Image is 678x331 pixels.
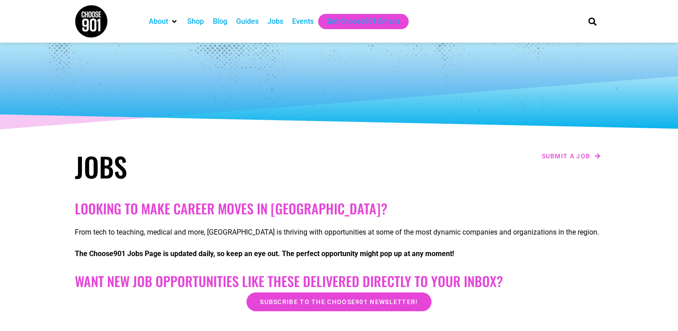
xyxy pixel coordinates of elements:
[75,200,604,217] h2: Looking to make career moves in [GEOGRAPHIC_DATA]?
[585,14,600,29] div: Search
[539,150,604,162] a: Submit a job
[149,16,168,27] a: About
[213,16,227,27] a: Blog
[246,292,431,311] a: Subscribe to the Choose901 newsletter!
[144,14,183,29] div: About
[542,153,591,159] span: Submit a job
[75,150,335,183] h1: Jobs
[144,14,573,29] nav: Main nav
[292,16,314,27] a: Events
[236,16,259,27] a: Guides
[260,299,418,305] span: Subscribe to the Choose901 newsletter!
[75,227,604,238] p: From tech to teaching, medical and more, [GEOGRAPHIC_DATA] is thriving with opportunities at some...
[75,273,604,289] h2: Want New Job Opportunities like these Delivered Directly to your Inbox?
[75,249,454,258] strong: The Choose901 Jobs Page is updated daily, so keep an eye out. The perfect opportunity might pop u...
[187,16,204,27] a: Shop
[268,16,283,27] a: Jobs
[327,16,400,27] a: Get Choose901 Emails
